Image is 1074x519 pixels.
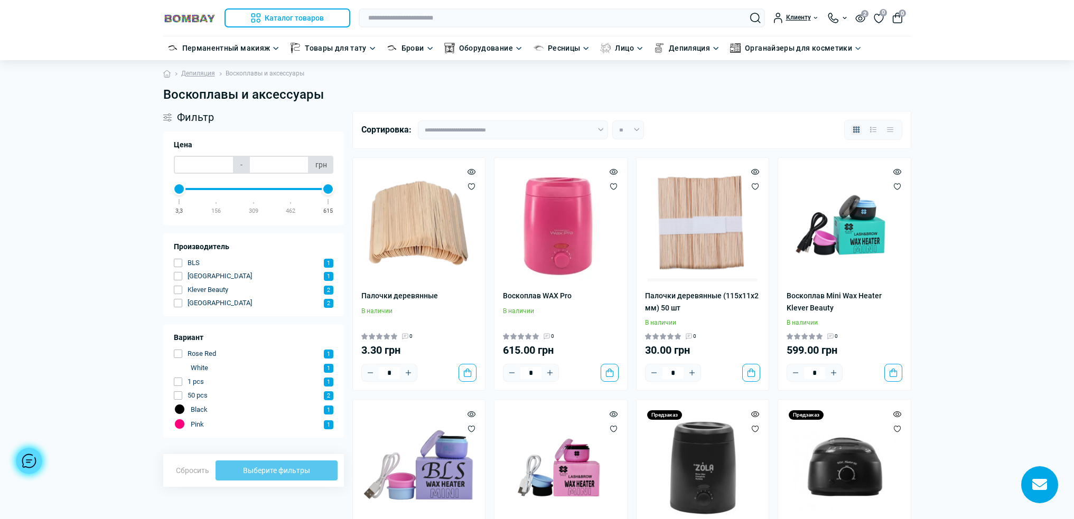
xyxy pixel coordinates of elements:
[885,125,895,135] button: Price view
[751,409,759,418] button: Quick view
[174,376,333,387] button: 1 pcs 1
[188,298,252,308] span: [GEOGRAPHIC_DATA]
[615,42,633,54] a: Лицо
[174,332,203,343] span: Вариант
[855,13,865,22] button: 2
[730,43,741,53] img: Органайзеры для косметики
[610,409,618,418] button: Quick view
[861,10,868,17] span: 2
[541,364,558,381] button: Plus
[893,409,901,418] button: Quick view
[324,391,333,400] span: 2
[362,364,379,381] button: Minus
[610,424,618,432] button: Wishlist
[503,290,619,301] a: Воскоплав WAX Pro
[880,9,887,16] span: 0
[868,125,879,135] button: List view
[163,111,344,124] div: Фильтр
[669,42,710,54] a: Депиляция
[751,182,759,191] button: Wishlist
[191,419,204,430] span: Pink
[874,12,884,24] a: 0
[324,286,333,295] span: 2
[174,403,333,415] button: Black 1
[468,409,475,418] button: Quick view
[751,167,759,176] button: Quick view
[174,298,333,308] button: [GEOGRAPHIC_DATA] 2
[600,43,611,53] img: Лицо
[851,125,862,135] button: Grid view
[215,69,304,79] li: Воскоплавы и аксессуары
[835,332,838,341] span: 0
[444,43,455,53] img: Оборудование
[503,345,619,355] div: 615.00 грн
[610,167,618,176] button: Quick view
[742,364,760,382] button: To cart
[361,306,477,316] div: В наличии
[286,206,295,216] div: 462
[191,363,208,373] span: White
[174,271,333,281] button: [GEOGRAPHIC_DATA] 1
[468,182,475,191] button: Wishlist
[182,42,270,54] a: Перманентный макияж
[750,13,761,23] button: Search
[361,345,477,355] div: 3.30 грн
[170,462,216,479] button: Сбросить
[174,139,192,150] span: Цена
[174,285,333,295] button: Klever Beauty 2
[787,166,902,282] img: Воскоплав Mini Wax Heater Klever Beauty
[601,364,619,382] button: To cart
[751,424,759,432] button: Wishlist
[163,87,911,102] h1: Воскоплавы и аксессуары
[646,364,662,381] button: Minus
[745,42,852,54] a: Органайзеры для косметики
[324,364,333,373] span: 1
[324,259,333,268] span: 1
[893,424,901,432] button: Wishlist
[893,182,901,191] button: Wishlist
[459,42,513,54] a: Оборудование
[249,156,309,174] input: Цена
[361,123,418,137] div: Сортировка:
[324,299,333,308] span: 2
[163,13,216,23] img: BOMBAY
[401,42,424,54] a: Брови
[188,271,252,281] span: [GEOGRAPHIC_DATA]
[361,290,477,301] a: Палочки деревянные
[324,272,333,281] span: 1
[787,318,902,328] div: В наличии
[191,404,208,415] span: Black
[548,42,581,54] a: Ресницы
[468,424,475,432] button: Wishlist
[787,345,902,355] div: 599.00 грн
[361,166,477,282] img: Палочки деревянные
[503,306,619,316] div: В наличии
[324,420,333,429] span: 1
[216,460,338,480] button: Выберите фильтры
[645,290,761,314] a: Палочки деревянные (115х11х2 мм) 50 шт
[174,241,229,252] span: Производитель
[503,364,520,381] button: Minus
[322,183,335,195] div: Max
[825,364,842,381] button: Plus
[612,120,644,139] select: Limit select
[188,258,200,268] span: BLS
[305,42,366,54] a: Товары для тату
[290,43,301,53] img: Товары для тату
[645,345,761,355] div: 30.00 грн
[662,367,684,379] input: Quantity
[188,285,228,295] span: Klever Beauty
[324,405,333,414] span: 1
[174,418,333,430] button: Pink 1
[884,364,902,382] button: To cart
[167,43,178,53] img: Перманентный макияж
[804,367,825,379] input: Quantity
[645,318,761,328] div: В наличии
[503,166,619,282] img: Воскоплав WAX Pro
[892,13,903,23] button: 0
[684,364,701,381] button: Plus
[211,206,221,216] div: 156
[173,183,186,195] div: Min
[899,10,906,17] span: 0
[324,350,333,358] span: 1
